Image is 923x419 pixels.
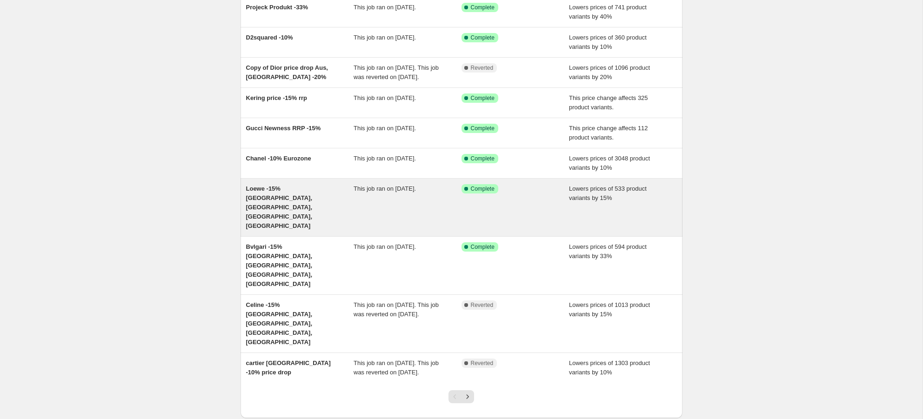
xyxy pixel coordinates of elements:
span: Lowers prices of 1303 product variants by 10% [569,359,650,376]
span: This job ran on [DATE]. [354,155,416,162]
span: Lowers prices of 3048 product variants by 10% [569,155,650,171]
span: Bvlgari -15% [GEOGRAPHIC_DATA], [GEOGRAPHIC_DATA], [GEOGRAPHIC_DATA], [GEOGRAPHIC_DATA] [246,243,313,287]
span: This job ran on [DATE]. [354,4,416,11]
span: Lowers prices of 594 product variants by 33% [569,243,647,259]
span: Copy of Dior price drop Aus, [GEOGRAPHIC_DATA] -20% [246,64,328,80]
span: Complete [471,125,495,132]
span: Lowers prices of 1013 product variants by 15% [569,301,650,318]
span: This job ran on [DATE]. [354,243,416,250]
span: Reverted [471,64,494,72]
span: This job ran on [DATE]. [354,34,416,41]
span: Kering price -15% rrp [246,94,308,101]
span: This job ran on [DATE]. [354,185,416,192]
span: This job ran on [DATE]. [354,94,416,101]
span: Reverted [471,359,494,367]
span: Complete [471,94,495,102]
span: D2squared -10% [246,34,293,41]
span: Complete [471,34,495,41]
span: Chanel -10% Eurozone [246,155,311,162]
span: Celine -15% [GEOGRAPHIC_DATA], [GEOGRAPHIC_DATA], [GEOGRAPHIC_DATA], [GEOGRAPHIC_DATA] [246,301,313,346]
span: Lowers prices of 360 product variants by 10% [569,34,647,50]
span: Complete [471,155,495,162]
span: Lowers prices of 1096 product variants by 20% [569,64,650,80]
span: Lowers prices of 533 product variants by 15% [569,185,647,201]
span: Projeck Produkt -33% [246,4,308,11]
span: This price change affects 112 product variants. [569,125,648,141]
span: cartier [GEOGRAPHIC_DATA] -10% price drop [246,359,331,376]
nav: Pagination [448,390,474,403]
span: Gucci Newness RRP -15% [246,125,321,132]
button: Next [461,390,474,403]
span: This job ran on [DATE]. This job was reverted on [DATE]. [354,359,439,376]
span: This price change affects 325 product variants. [569,94,648,111]
span: Loewe -15% [GEOGRAPHIC_DATA], [GEOGRAPHIC_DATA], [GEOGRAPHIC_DATA], [GEOGRAPHIC_DATA] [246,185,313,229]
span: Complete [471,243,495,251]
span: Complete [471,4,495,11]
span: Complete [471,185,495,193]
span: This job ran on [DATE]. [354,125,416,132]
span: This job ran on [DATE]. This job was reverted on [DATE]. [354,301,439,318]
span: Lowers prices of 741 product variants by 40% [569,4,647,20]
span: Reverted [471,301,494,309]
span: This job ran on [DATE]. This job was reverted on [DATE]. [354,64,439,80]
